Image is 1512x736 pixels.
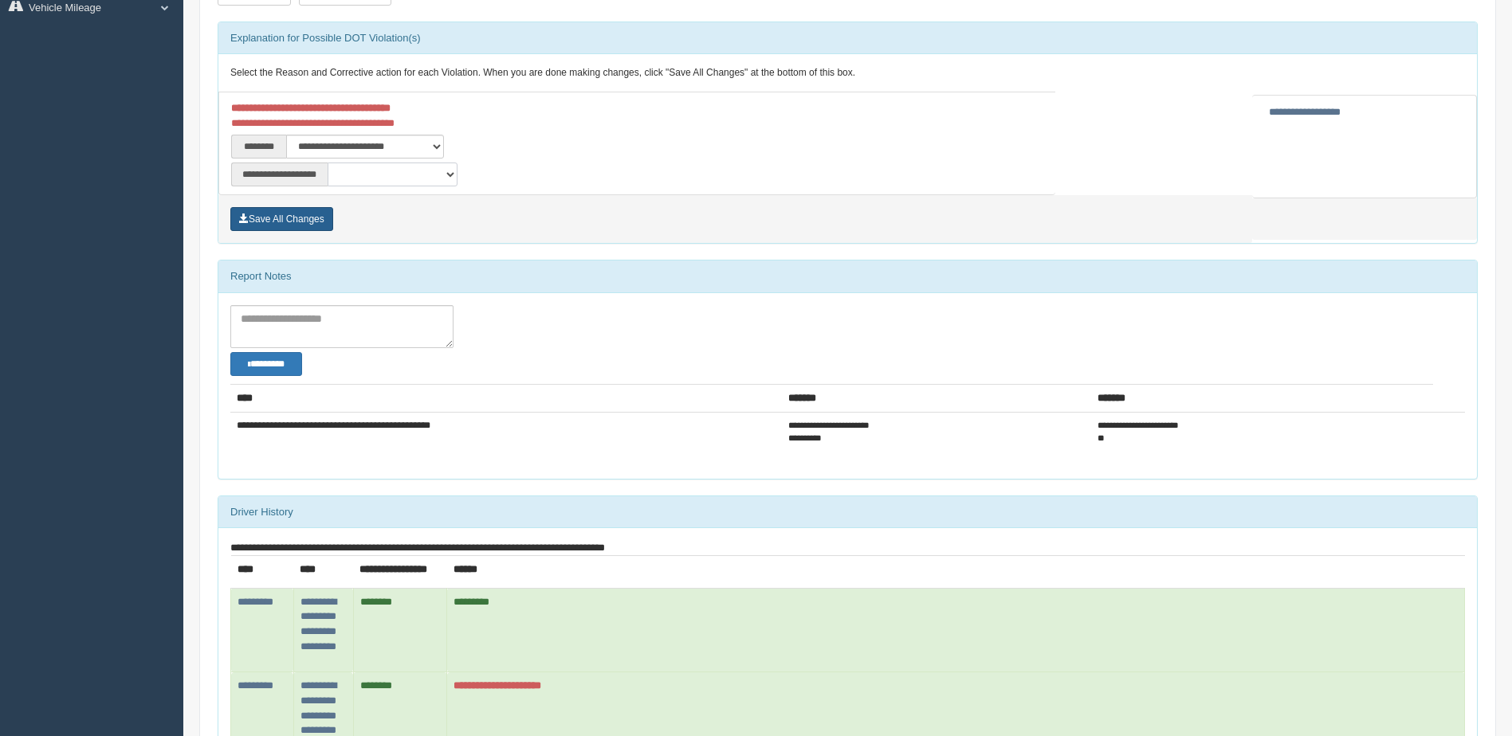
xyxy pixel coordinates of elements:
[230,207,333,231] button: Save
[218,496,1477,528] div: Driver History
[230,352,302,376] button: Change Filter Options
[218,22,1477,54] div: Explanation for Possible DOT Violation(s)
[218,54,1477,92] div: Select the Reason and Corrective action for each Violation. When you are done making changes, cli...
[218,260,1477,292] div: Report Notes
